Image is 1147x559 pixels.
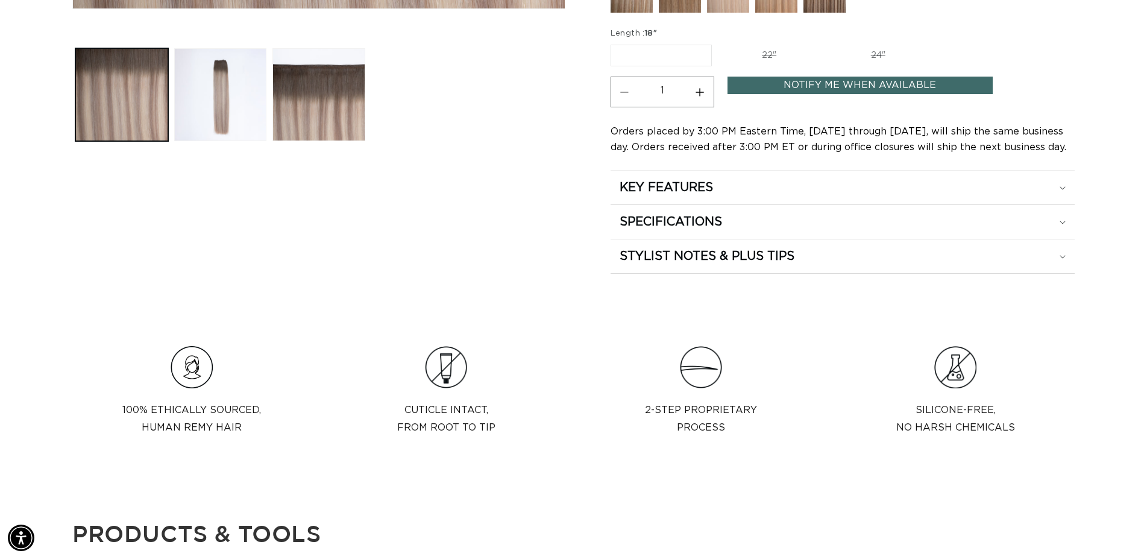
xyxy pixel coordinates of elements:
p: 100% Ethically sourced, Human Remy Hair [122,402,261,437]
summary: STYLIST NOTES & PLUS TIPS [611,239,1075,273]
img: Clip_path_group_11631e23-4577-42dd-b462-36179a27abaf.png [680,346,722,388]
p: Products & tools [72,519,1147,548]
label: 22" [718,45,820,66]
div: Accessibility Menu [8,525,34,551]
span: 18" [645,30,657,37]
p: Silicone-Free, No Harsh Chemicals [896,402,1015,437]
legend: Length : [611,28,658,40]
img: Group.png [934,346,976,388]
label: 18" [611,45,712,66]
button: Load image 1 in gallery view [75,48,168,141]
summary: KEY FEATURES [611,171,1075,204]
label: 24" [827,45,929,66]
img: Clip_path_group_3e966cc6-585a-453a-be60-cd6cdacd677c.png [425,346,467,388]
span: Orders placed by 3:00 PM Eastern Time, [DATE] through [DATE], will ship the same business day. Or... [611,127,1066,152]
p: 2-step proprietary process [645,402,757,437]
button: Load image 3 in gallery view [272,48,365,141]
button: Load image 2 in gallery view [174,48,267,141]
summary: SPECIFICATIONS [611,205,1075,239]
a: Notify Me When Available [727,77,993,94]
p: Cuticle intact, from root to tip [397,402,495,437]
h2: STYLIST NOTES & PLUS TIPS [620,248,794,264]
h2: KEY FEATURES [620,180,713,195]
img: Hair_Icon_a70f8c6f-f1c4-41e1-8dbd-f323a2e654e6.png [171,346,213,388]
h2: SPECIFICATIONS [620,214,722,230]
